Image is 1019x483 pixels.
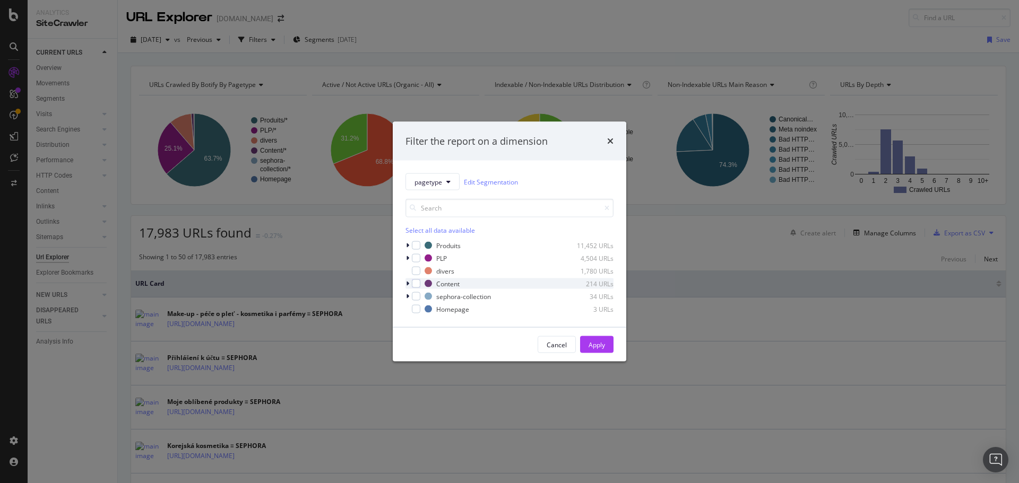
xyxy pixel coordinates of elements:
[562,253,614,262] div: 4,504 URLs
[589,340,605,349] div: Apply
[562,292,614,301] div: 34 URLs
[436,266,454,275] div: divers
[405,134,548,148] div: Filter the report on a dimension
[393,121,626,362] div: modal
[562,266,614,275] div: 1,780 URLs
[436,292,491,301] div: sephora-collection
[436,241,461,250] div: Produits
[562,304,614,313] div: 3 URLs
[405,199,614,217] input: Search
[580,336,614,353] button: Apply
[436,279,460,288] div: Content
[436,253,447,262] div: PLP
[607,134,614,148] div: times
[405,226,614,235] div: Select all data available
[983,447,1008,472] div: Open Intercom Messenger
[538,336,576,353] button: Cancel
[562,241,614,250] div: 11,452 URLs
[414,177,442,186] span: pagetype
[464,176,518,187] a: Edit Segmentation
[405,173,460,190] button: pagetype
[562,279,614,288] div: 214 URLs
[436,304,469,313] div: Homepage
[547,340,567,349] div: Cancel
